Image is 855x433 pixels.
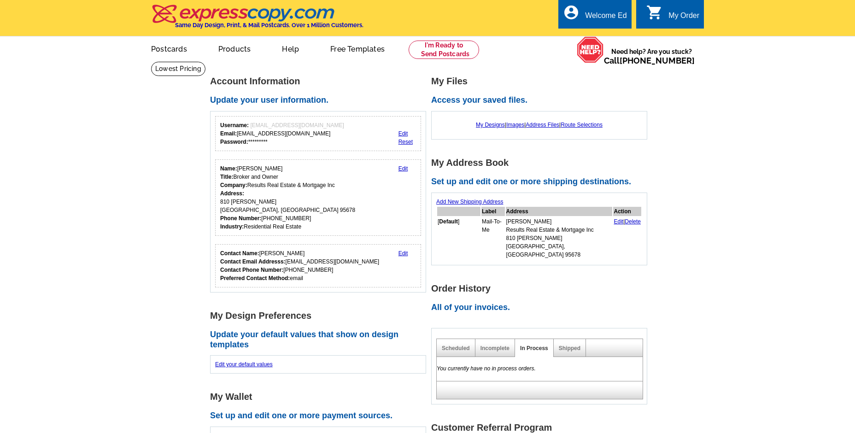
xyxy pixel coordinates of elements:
a: Shipped [559,345,580,351]
strong: Email: [220,130,237,137]
h2: Set up and edit one or more shipping destinations. [431,177,652,187]
h1: My Design Preferences [210,311,431,321]
a: In Process [520,345,548,351]
a: shopping_cart My Order [646,10,699,22]
a: Edit your default values [215,361,273,368]
div: Your login information. [215,116,421,151]
a: Scheduled [442,345,470,351]
h1: Account Information [210,76,431,86]
strong: Industry: [220,223,244,230]
a: Same Day Design, Print, & Mail Postcards. Over 1 Million Customers. [151,11,363,29]
th: Address [506,207,613,216]
h1: My Wallet [210,392,431,402]
div: [PERSON_NAME] Broker and Owner Results Real Estate & Mortgage Inc 810 [PERSON_NAME] [GEOGRAPHIC_D... [220,164,355,231]
span: [EMAIL_ADDRESS][DOMAIN_NAME] [250,122,344,129]
h2: All of your invoices. [431,303,652,313]
div: [PERSON_NAME] [EMAIL_ADDRESS][DOMAIN_NAME] [PHONE_NUMBER] email [220,249,379,282]
td: | [613,217,641,259]
b: Default [439,218,458,225]
img: help [577,36,604,63]
strong: Contact Phone Number: [220,267,283,273]
td: [ ] [437,217,480,259]
div: My Order [668,12,699,24]
a: Edit [398,250,408,257]
h4: Same Day Design, Print, & Mail Postcards. Over 1 Million Customers. [175,22,363,29]
td: Mail-To-Me [481,217,505,259]
h2: Set up and edit one or more payment sources. [210,411,431,421]
h1: My Address Book [431,158,652,168]
a: Edit [398,165,408,172]
strong: Company: [220,182,247,188]
a: Images [506,122,524,128]
strong: Title: [220,174,233,180]
div: | | | [436,116,642,134]
span: Call [604,56,695,65]
h2: Update your user information. [210,95,431,105]
a: [PHONE_NUMBER] [620,56,695,65]
strong: Password: [220,139,248,145]
span: Need help? Are you stuck? [604,47,699,65]
div: Your personal details. [215,159,421,236]
strong: Address: [220,190,244,197]
strong: Username: [220,122,249,129]
a: Edit [398,130,408,137]
a: Delete [625,218,641,225]
a: Reset [398,139,413,145]
a: My Designs [476,122,505,128]
em: You currently have no in process orders. [437,365,536,372]
a: Products [204,37,266,59]
td: [PERSON_NAME] Results Real Estate & Mortgage Inc 810 [PERSON_NAME] [GEOGRAPHIC_DATA], [GEOGRAPHIC... [506,217,613,259]
strong: Contact Email Addresss: [220,258,286,265]
h2: Access your saved files. [431,95,652,105]
h1: Order History [431,284,652,293]
a: Route Selections [561,122,603,128]
strong: Preferred Contact Method: [220,275,290,281]
h1: Customer Referral Program [431,423,652,433]
strong: Contact Name: [220,250,259,257]
a: Help [267,37,314,59]
a: Edit [614,218,623,225]
strong: Phone Number: [220,215,261,222]
a: Incomplete [480,345,509,351]
a: Postcards [136,37,202,59]
h2: Update your default values that show on design templates [210,330,431,350]
strong: Name: [220,165,237,172]
h1: My Files [431,76,652,86]
i: account_circle [563,4,580,21]
th: Label [481,207,505,216]
a: Free Templates [316,37,399,59]
div: Welcome Ed [585,12,627,24]
a: Add New Shipping Address [436,199,503,205]
div: Who should we contact regarding order issues? [215,244,421,287]
th: Action [613,207,641,216]
a: Address Files [526,122,559,128]
i: shopping_cart [646,4,663,21]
